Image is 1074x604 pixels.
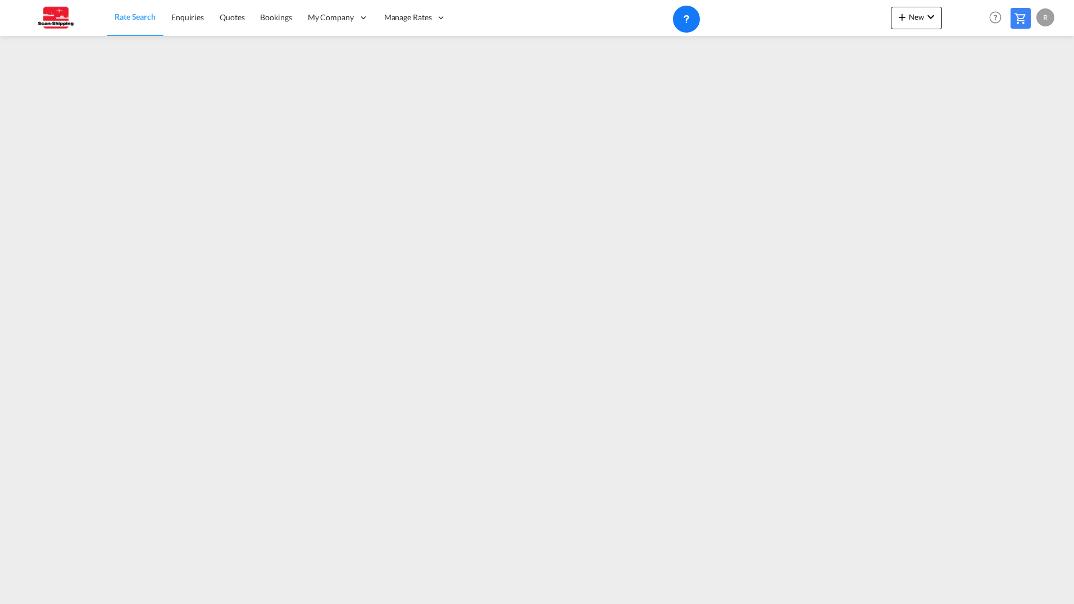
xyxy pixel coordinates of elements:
[308,12,354,23] span: My Company
[1036,8,1054,26] div: R
[924,10,938,24] md-icon: icon-chevron-down
[895,12,938,21] span: New
[220,12,244,22] span: Quotes
[17,5,93,30] img: 123b615026f311ee80dabbd30bc9e10f.jpg
[115,12,156,21] span: Rate Search
[986,8,1011,28] div: Help
[260,12,292,22] span: Bookings
[895,10,909,24] md-icon: icon-plus 400-fg
[891,7,942,29] button: icon-plus 400-fgNewicon-chevron-down
[384,12,432,23] span: Manage Rates
[171,12,204,22] span: Enquiries
[986,8,1005,27] span: Help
